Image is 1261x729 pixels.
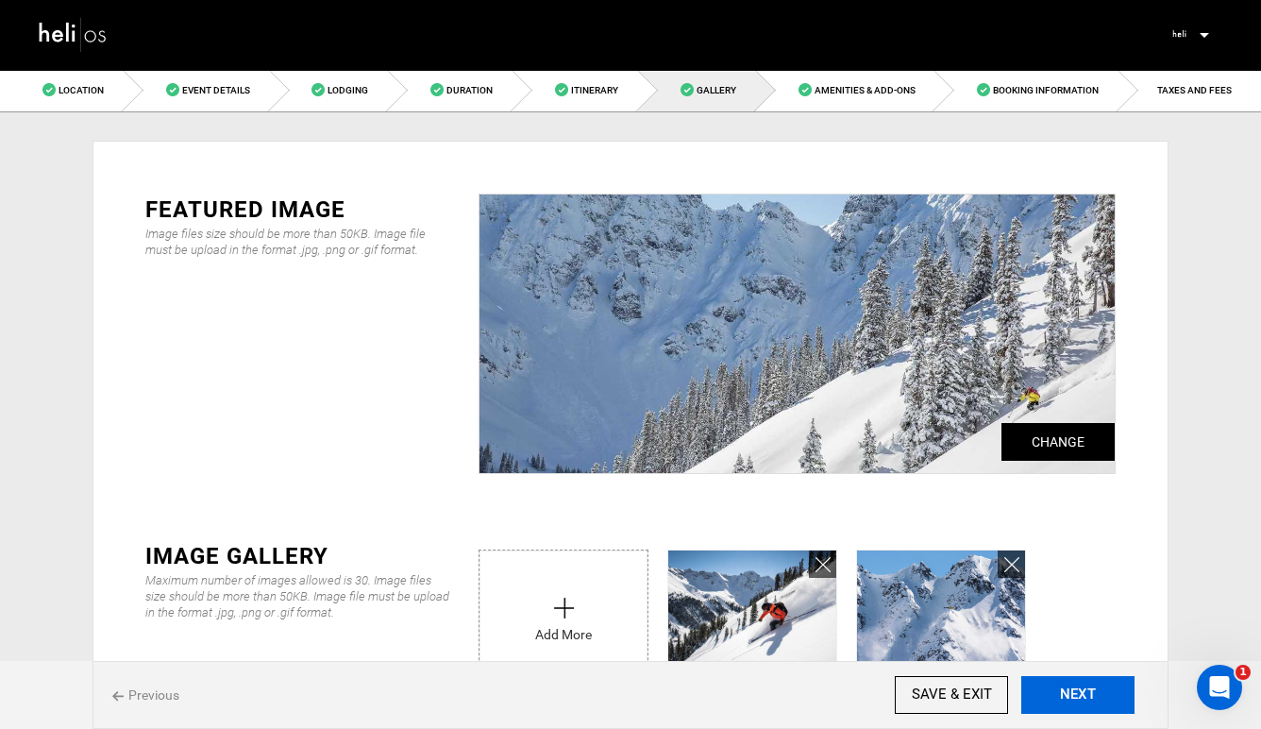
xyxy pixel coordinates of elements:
[1236,665,1251,680] span: 1
[1157,85,1232,95] span: TAXES AND FEES
[182,85,250,95] span: Event Details
[895,676,1008,714] input: SAVE & EXIT
[145,572,450,620] div: Maximum number of images allowed is 30. Image files size should be more than 50KB. Image file mus...
[145,194,450,226] div: FEATURED IMAGE
[112,691,124,702] img: back%20icon.svg
[571,85,618,95] span: Itinerary
[809,551,836,578] a: Remove
[446,85,493,95] span: Duration
[697,85,736,95] span: Gallery
[1001,423,1115,461] label: Change
[1021,676,1135,714] button: NEXT
[328,85,368,95] span: Lodging
[479,195,1115,473] img: 4e12e04291ac2f1fee9a95cc43ecea33.jpeg
[38,13,109,55] img: heli-logo
[1197,665,1242,710] iframe: Intercom live chat
[998,551,1025,578] a: Remove
[857,551,1025,690] img: f2a92e91-709f-48db-bedc-281eca7b354a_9171_f9be4c28af3e7f5cf1487d319f3b5315_pkg_ngl.jpeg
[668,551,836,690] img: c7741d8e-598d-4849-bcbb-6c3158b5ab78_9171_455f6a22fe4eeafa694cb453c4b8173a_pkg_ngl.jpeg
[145,226,450,258] div: Image files size should be more than 50KB. Image file must be upload in the format .jpg, .png or ...
[1165,20,1193,48] img: 7b8205e9328a03c7eaaacec4a25d2b25.jpeg
[112,686,179,704] span: Previous
[59,85,104,95] span: Location
[993,85,1099,95] span: Booking Information
[815,85,916,95] span: Amenities & Add-Ons
[145,540,450,572] div: IMAGE GALLERY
